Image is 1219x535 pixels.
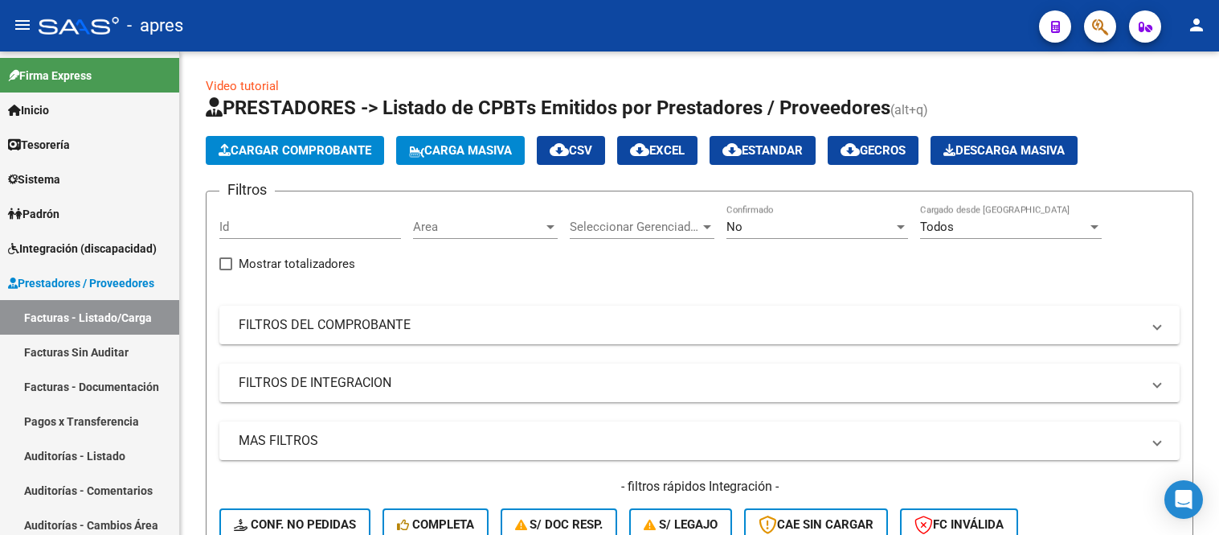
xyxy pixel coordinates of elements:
mat-icon: menu [13,15,32,35]
span: Gecros [841,143,906,158]
span: Seleccionar Gerenciador [570,220,700,234]
mat-icon: cloud_download [722,140,742,159]
span: (alt+q) [890,102,928,117]
button: Descarga Masiva [931,136,1078,165]
h4: - filtros rápidos Integración - [219,478,1180,496]
span: Mostrar totalizadores [239,254,355,274]
h3: Filtros [219,179,275,201]
span: Inicio [8,101,49,119]
mat-panel-title: MAS FILTROS [239,432,1141,450]
button: Carga Masiva [396,136,525,165]
mat-expansion-panel-header: MAS FILTROS [219,422,1180,460]
span: - apres [127,8,183,43]
span: PRESTADORES -> Listado de CPBTs Emitidos por Prestadores / Proveedores [206,97,890,119]
button: Cargar Comprobante [206,136,384,165]
span: Area [413,220,543,234]
span: Integración (discapacidad) [8,240,157,257]
button: Gecros [828,136,918,165]
span: Prestadores / Proveedores [8,274,154,292]
span: Padrón [8,205,59,223]
span: Estandar [722,143,803,158]
mat-panel-title: FILTROS DE INTEGRACION [239,374,1141,392]
span: FC Inválida [914,517,1004,532]
span: No [726,220,742,234]
span: CAE SIN CARGAR [759,517,873,532]
mat-icon: cloud_download [550,140,569,159]
span: Conf. no pedidas [234,517,356,532]
span: Sistema [8,171,60,188]
span: CSV [550,143,592,158]
button: CSV [537,136,605,165]
mat-expansion-panel-header: FILTROS DEL COMPROBANTE [219,306,1180,344]
mat-panel-title: FILTROS DEL COMPROBANTE [239,316,1141,334]
span: Completa [397,517,474,532]
mat-expansion-panel-header: FILTROS DE INTEGRACION [219,364,1180,402]
mat-icon: cloud_download [841,140,860,159]
button: EXCEL [617,136,697,165]
mat-icon: person [1187,15,1206,35]
span: Firma Express [8,67,92,84]
span: S/ legajo [644,517,718,532]
mat-icon: cloud_download [630,140,649,159]
button: Estandar [710,136,816,165]
div: Open Intercom Messenger [1164,480,1203,519]
app-download-masive: Descarga masiva de comprobantes (adjuntos) [931,136,1078,165]
span: S/ Doc Resp. [515,517,603,532]
span: Cargar Comprobante [219,143,371,158]
span: Todos [920,220,954,234]
span: Descarga Masiva [943,143,1065,158]
span: Tesorería [8,136,70,154]
span: EXCEL [630,143,685,158]
span: Carga Masiva [409,143,512,158]
a: Video tutorial [206,79,279,93]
